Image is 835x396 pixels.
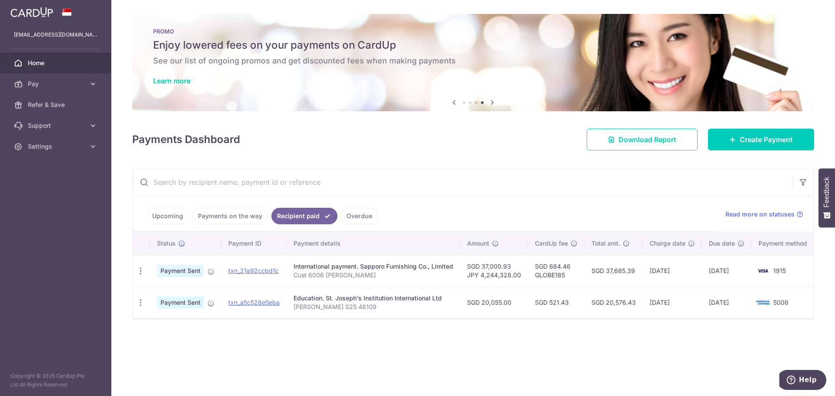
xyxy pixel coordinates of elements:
p: [EMAIL_ADDRESS][DOMAIN_NAME] [14,30,97,39]
th: Payment method [751,232,818,255]
span: Refer & Save [28,100,85,109]
span: Home [28,59,85,67]
p: Cust 6006 [PERSON_NAME] [294,271,453,280]
span: Read more on statuses [725,210,795,219]
a: Create Payment [708,129,814,150]
span: Download Report [618,134,676,145]
a: Recipient paid [271,208,337,224]
button: Feedback - Show survey [818,168,835,227]
span: Due date [709,239,735,248]
td: SGD 37,000.93 JPY 4,244,328.00 [460,255,528,286]
td: [DATE] [702,286,751,318]
h6: See our list of ongoing promos and get discounted fees when making payments [153,56,793,66]
input: Search by recipient name, payment id or reference [133,168,793,196]
span: Charge date [650,239,685,248]
span: Payment Sent [157,296,204,309]
a: Upcoming [147,208,189,224]
span: Create Payment [740,134,793,145]
img: Bank Card [754,297,772,308]
h4: Payments Dashboard [132,132,240,147]
img: Bank Card [754,266,772,276]
span: Amount [467,239,489,248]
span: Status [157,239,176,248]
td: SGD 684.46 GLOBE185 [528,255,584,286]
td: [DATE] [702,255,751,286]
iframe: Opens a widget where you can find more information [779,370,826,392]
td: [DATE] [643,286,702,318]
div: Education. St. Joseph's Institution International Ltd [294,294,453,303]
p: [PERSON_NAME] S25 48109 [294,303,453,311]
td: SGD 20,055.00 [460,286,528,318]
span: Feedback [823,177,831,207]
span: Total amt. [591,239,620,248]
h5: Enjoy lowered fees on your payments on CardUp [153,38,793,52]
th: Payment ID [221,232,287,255]
span: 5008 [773,299,788,306]
p: PROMO [153,28,793,35]
span: Settings [28,142,85,151]
th: Payment details [287,232,460,255]
span: Payment Sent [157,265,204,277]
div: International payment. Sapporo Furnishing Co., Limited [294,262,453,271]
span: Support [28,121,85,130]
td: SGD 521.43 [528,286,584,318]
a: Read more on statuses [725,210,803,219]
a: txn_a5c528e5eba [228,299,280,306]
a: Download Report [587,129,698,150]
span: CardUp fee [535,239,568,248]
a: Payments on the way [192,208,268,224]
td: [DATE] [643,255,702,286]
span: Pay [28,80,85,88]
a: Overdue [341,208,378,224]
td: SGD 20,576.43 [584,286,643,318]
img: CardUp [10,7,53,17]
span: 1915 [773,267,786,274]
a: Learn more [153,77,190,85]
a: txn_21a92ccbd1c [228,267,279,274]
td: SGD 37,685.39 [584,255,643,286]
img: Latest Promos banner [132,14,814,111]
